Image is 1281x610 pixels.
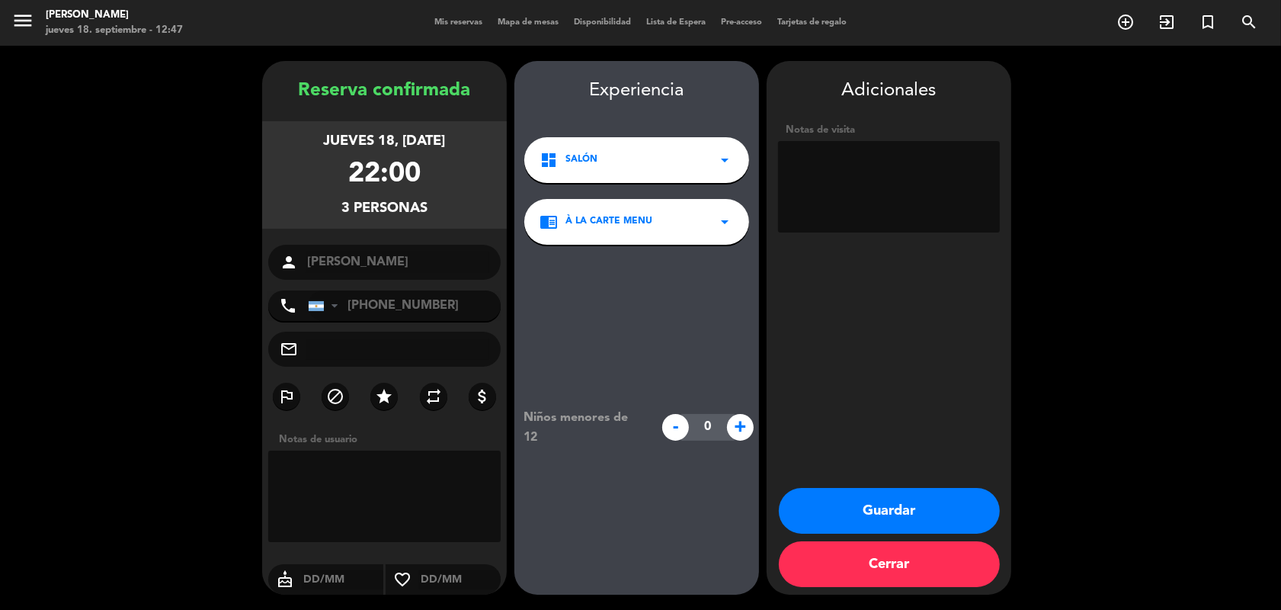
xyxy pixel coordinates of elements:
[279,297,297,315] i: phone
[514,76,759,106] div: Experiencia
[262,76,507,106] div: Reserva confirmada
[277,387,296,406] i: outlined_flag
[512,408,655,448] div: Niños menores de 12
[302,570,383,589] input: DD/MM
[1199,13,1217,31] i: turned_in_not
[268,570,302,589] i: cake
[419,570,501,589] input: DD/MM
[540,213,558,231] i: chrome_reader_mode
[778,122,1000,138] div: Notas de visita
[779,488,1000,534] button: Guardar
[473,387,492,406] i: attach_money
[779,541,1000,587] button: Cerrar
[309,291,344,320] div: Argentina: +54
[716,151,734,169] i: arrow_drop_down
[1158,13,1176,31] i: exit_to_app
[716,213,734,231] i: arrow_drop_down
[713,18,770,27] span: Pre-acceso
[46,8,183,23] div: [PERSON_NAME]
[565,152,597,168] span: Salón
[565,214,652,230] span: À LA CARTE MENU
[280,253,298,271] i: person
[324,130,446,152] div: jueves 18, [DATE]
[11,9,34,37] button: menu
[1240,13,1258,31] i: search
[540,151,558,169] i: dashboard
[1116,13,1135,31] i: add_circle_outline
[326,387,344,406] i: block
[46,23,183,38] div: jueves 18. septiembre - 12:47
[490,18,566,27] span: Mapa de mesas
[271,432,507,448] div: Notas de usuario
[280,340,298,358] i: mail_outline
[341,197,428,220] div: 3 personas
[662,414,689,441] span: -
[727,414,754,441] span: +
[375,387,393,406] i: star
[427,18,490,27] span: Mis reservas
[424,387,443,406] i: repeat
[639,18,713,27] span: Lista de Espera
[770,18,854,27] span: Tarjetas de regalo
[778,76,1000,106] div: Adicionales
[348,152,421,197] div: 22:00
[11,9,34,32] i: menu
[566,18,639,27] span: Disponibilidad
[386,570,419,589] i: favorite_border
